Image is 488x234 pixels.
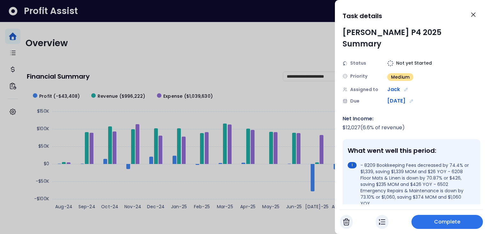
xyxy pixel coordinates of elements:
span: Due [350,98,359,104]
span: Medium [391,74,410,80]
span: Status [350,60,366,67]
span: Complete [434,218,461,226]
img: Cancel Task [343,218,350,226]
button: Close [466,8,480,22]
div: Net Income: [343,115,480,123]
span: Jack [387,86,400,93]
li: - 8209 Bookkeeping Fees decreased by 74.4% or $1,339, saving $1,339 MOM and $26 YOY - 6208 Floor ... [348,162,473,207]
div: [PERSON_NAME] P4 2025 Summary [343,27,480,50]
span: Not yet Started [396,60,432,67]
span: [DATE] [387,97,405,105]
img: In Progress [379,218,385,226]
button: Edit due date [408,97,415,104]
img: Not yet Started [387,60,394,67]
span: Assigned to [350,86,378,93]
img: Status [343,61,348,66]
span: Priority [350,73,367,80]
button: Edit assignment [403,86,410,93]
div: What went well this period: [348,147,473,154]
h1: Task details [343,10,382,22]
div: $ 12,027 ( 6.6 % of revenue) [343,124,480,131]
button: Complete [411,215,483,229]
